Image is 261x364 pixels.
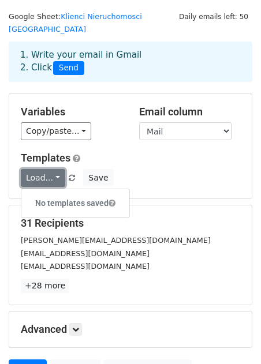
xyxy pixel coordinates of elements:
[83,169,113,187] button: Save
[21,279,69,293] a: +28 more
[21,169,65,187] a: Load...
[21,217,240,230] h5: 31 Recipients
[139,106,240,118] h5: Email column
[53,61,84,75] span: Send
[21,262,150,271] small: [EMAIL_ADDRESS][DOMAIN_NAME]
[21,194,129,213] h6: No templates saved
[9,12,142,34] small: Google Sheet:
[12,48,249,75] div: 1. Write your email in Gmail 2. Click
[175,10,252,23] span: Daily emails left: 50
[203,309,261,364] div: Widżet czatu
[21,152,70,164] a: Templates
[21,249,150,258] small: [EMAIL_ADDRESS][DOMAIN_NAME]
[21,106,122,118] h5: Variables
[175,12,252,21] a: Daily emails left: 50
[21,236,211,245] small: [PERSON_NAME][EMAIL_ADDRESS][DOMAIN_NAME]
[21,323,240,336] h5: Advanced
[21,122,91,140] a: Copy/paste...
[203,309,261,364] iframe: Chat Widget
[9,12,142,34] a: Klienci Nieruchomosci [GEOGRAPHIC_DATA]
